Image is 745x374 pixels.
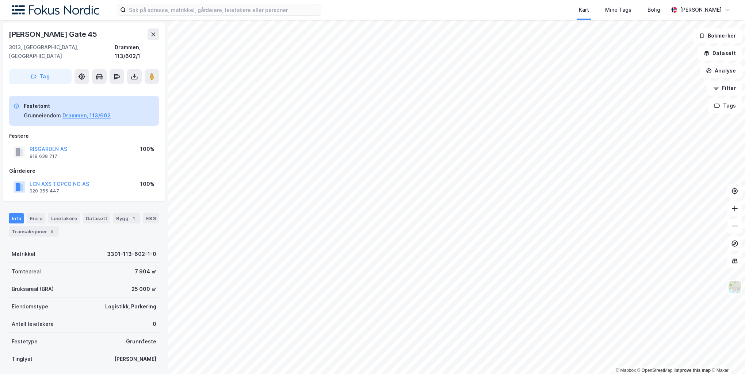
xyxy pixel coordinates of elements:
div: Kontrollprogram for chat [708,339,745,374]
div: Drammen, 113/602/1 [115,43,159,61]
div: Antall leietakere [12,320,54,328]
div: Gårdeiere [9,167,159,175]
button: Tag [9,69,72,84]
div: 25 000 ㎡ [131,285,156,293]
button: Tags [708,98,742,113]
div: Mine Tags [605,5,631,14]
a: OpenStreetMap [637,368,673,373]
div: 918 638 717 [30,153,57,159]
button: Filter [707,81,742,96]
div: 920 355 447 [30,188,59,194]
a: Improve this map [675,368,711,373]
div: Eiendomstype [12,302,48,311]
div: [PERSON_NAME] [680,5,722,14]
div: ESG [143,213,159,223]
div: Bolig [647,5,660,14]
input: Søk på adresse, matrikkel, gårdeiere, leietakere eller personer [126,4,321,15]
div: Bruksareal (BRA) [12,285,54,293]
div: Logistikk, Parkering [105,302,156,311]
div: 5 [49,228,56,235]
div: Grunnfeste [126,337,156,346]
div: 7 904 ㎡ [135,267,156,276]
div: 3301-113-602-1-0 [107,250,156,258]
div: Eiere [27,213,45,223]
iframe: Chat Widget [708,339,745,374]
button: Datasett [698,46,742,61]
div: Festetype [12,337,38,346]
div: Festere [9,132,159,140]
div: Bygg [113,213,140,223]
div: [PERSON_NAME] [114,355,156,363]
div: Grunneiendom [24,111,61,120]
button: Bokmerker [693,28,742,43]
div: Leietakere [48,213,80,223]
div: Info [9,213,24,223]
div: Matrikkel [12,250,35,258]
div: 3013, [GEOGRAPHIC_DATA], [GEOGRAPHIC_DATA] [9,43,115,61]
img: fokus-nordic-logo.8a93422641609758e4ac.png [12,5,99,15]
div: Festetomt [24,102,111,110]
button: Analyse [700,63,742,78]
div: Tinglyst [12,355,33,363]
div: 1 [130,215,137,222]
a: Mapbox [616,368,636,373]
button: Drammen, 113/602 [62,111,111,120]
div: 100% [140,180,154,188]
div: Transaksjoner [9,226,59,237]
div: Tomteareal [12,267,41,276]
div: 100% [140,145,154,153]
div: [PERSON_NAME] Gate 45 [9,28,99,40]
img: Z [728,280,742,294]
div: Datasett [83,213,110,223]
div: Kart [579,5,589,14]
div: 0 [153,320,156,328]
